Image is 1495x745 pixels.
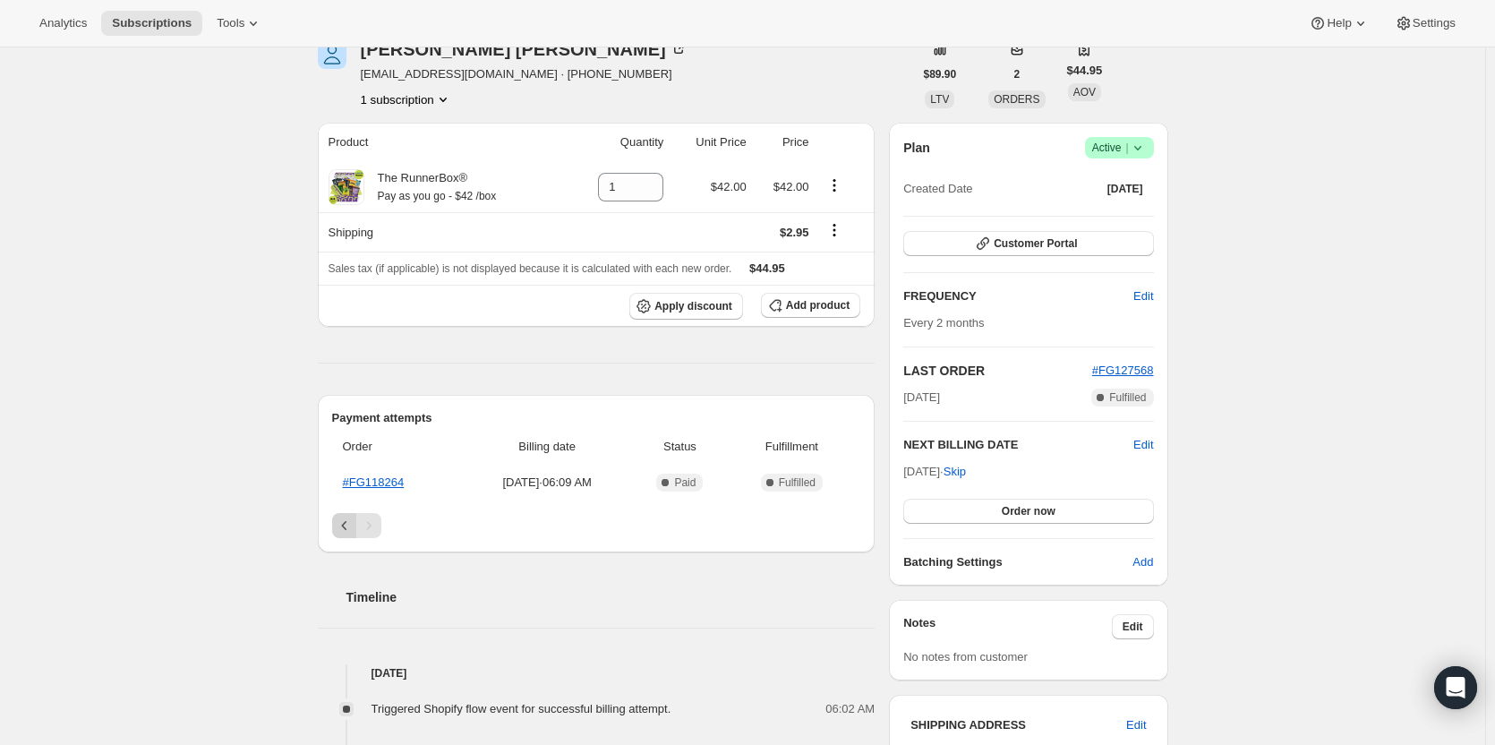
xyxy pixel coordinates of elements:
span: Help [1327,16,1351,30]
button: Order now [903,499,1153,524]
span: Created Date [903,180,972,198]
div: The RunnerBox® [364,169,497,205]
span: [EMAIL_ADDRESS][DOMAIN_NAME] · [PHONE_NUMBER] [361,65,688,83]
h4: [DATE] [318,664,876,682]
h2: Timeline [346,588,876,606]
small: Pay as you go - $42 /box [378,190,497,202]
span: Paid [674,475,696,490]
span: Billing date [468,438,626,456]
button: Edit [1112,614,1154,639]
span: No notes from customer [903,650,1028,664]
th: Shipping [318,212,567,252]
span: Customer Portal [994,236,1077,251]
span: Tools [217,16,244,30]
a: #FG127568 [1092,364,1154,377]
span: Fulfillment [734,438,850,456]
span: Fulfilled [779,475,816,490]
h2: LAST ORDER [903,362,1092,380]
span: Edit [1133,287,1153,305]
span: [DATE] [903,389,940,407]
th: Quantity [566,123,669,162]
button: Previous [332,513,357,538]
span: Triggered Shopify flow event for successful billing attempt. [372,702,671,715]
span: Analytics [39,16,87,30]
span: 06:02 AM [825,700,875,718]
span: Sarah Finch [318,40,346,69]
span: [DATE] · [903,465,966,478]
h2: Plan [903,139,930,157]
span: Sales tax (if applicable) is not displayed because it is calculated with each new order. [329,262,732,275]
button: Help [1298,11,1380,36]
span: ORDERS [994,93,1039,106]
span: $2.95 [780,226,809,239]
span: Add [1132,553,1153,571]
span: Subscriptions [112,16,192,30]
span: Apply discount [654,299,732,313]
span: Settings [1413,16,1456,30]
h2: FREQUENCY [903,287,1133,305]
span: Fulfilled [1109,390,1146,405]
h6: Batching Settings [903,553,1132,571]
h2: Payment attempts [332,409,861,427]
button: Tools [206,11,273,36]
span: $44.95 [749,261,785,275]
button: Skip [933,458,977,486]
button: Analytics [29,11,98,36]
th: Order [332,427,463,467]
button: Add product [761,293,860,318]
button: Edit [1123,282,1164,311]
div: [PERSON_NAME] [PERSON_NAME] [361,40,688,58]
button: Product actions [361,90,452,108]
button: Customer Portal [903,231,1153,256]
span: $42.00 [711,180,747,193]
button: #FG127568 [1092,362,1154,380]
button: [DATE] [1097,176,1154,201]
span: Skip [944,463,966,481]
h2: NEXT BILLING DATE [903,436,1133,454]
span: Edit [1126,716,1146,734]
span: Order now [1002,504,1055,518]
span: LTV [930,93,949,106]
h3: SHIPPING ADDRESS [910,716,1126,734]
span: [DATE] · 06:09 AM [468,474,626,492]
span: 2 [1014,67,1021,81]
nav: Pagination [332,513,861,538]
span: $44.95 [1067,62,1103,80]
span: Active [1092,139,1147,157]
button: Shipping actions [820,220,849,240]
th: Unit Price [669,123,751,162]
th: Price [752,123,815,162]
a: #FG118264 [343,475,405,489]
th: Product [318,123,567,162]
button: 2 [1004,62,1031,87]
span: Every 2 months [903,316,984,330]
div: Open Intercom Messenger [1434,666,1477,709]
span: [DATE] [1107,182,1143,196]
span: Status [636,438,722,456]
span: AOV [1073,86,1096,98]
button: Settings [1384,11,1466,36]
span: | [1125,141,1128,155]
button: Subscriptions [101,11,202,36]
h3: Notes [903,614,1112,639]
button: Edit [1115,711,1157,740]
button: Add [1122,548,1164,577]
img: product img [329,169,364,205]
button: Product actions [820,176,849,195]
button: Apply discount [629,293,743,320]
button: Edit [1133,436,1153,454]
span: Add product [786,298,850,313]
span: $42.00 [773,180,809,193]
span: Edit [1123,620,1143,634]
button: $89.90 [913,62,968,87]
span: $89.90 [924,67,957,81]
